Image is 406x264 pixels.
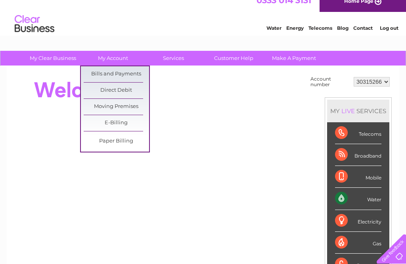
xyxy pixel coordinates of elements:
a: Services [141,51,206,66]
a: Blog [337,34,349,40]
a: Paper Billing [84,133,149,149]
div: Clear Business is a trading name of Verastar Limited (registered in [GEOGRAPHIC_DATA] No. 3667643... [16,4,391,39]
a: Direct Debit [84,83,149,98]
a: Contact [353,34,373,40]
a: 0333 014 3131 [257,4,311,14]
div: Gas [335,232,381,254]
td: Account number [308,74,352,89]
div: Mobile [335,166,381,188]
div: Telecoms [335,122,381,144]
img: logo.png [14,21,55,45]
a: Energy [286,34,304,40]
div: LIVE [340,107,356,115]
div: Water [335,188,381,210]
div: MY SERVICES [327,100,389,122]
a: My Account [80,51,146,66]
a: My Clear Business [20,51,86,66]
a: Telecoms [308,34,332,40]
a: Make A Payment [261,51,327,66]
a: E-Billing [84,115,149,131]
a: Water [266,34,282,40]
a: Customer Help [201,51,266,66]
a: Moving Premises [84,99,149,115]
a: Log out [380,34,398,40]
div: Broadband [335,144,381,166]
a: Bills and Payments [84,66,149,82]
div: Electricity [335,210,381,232]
